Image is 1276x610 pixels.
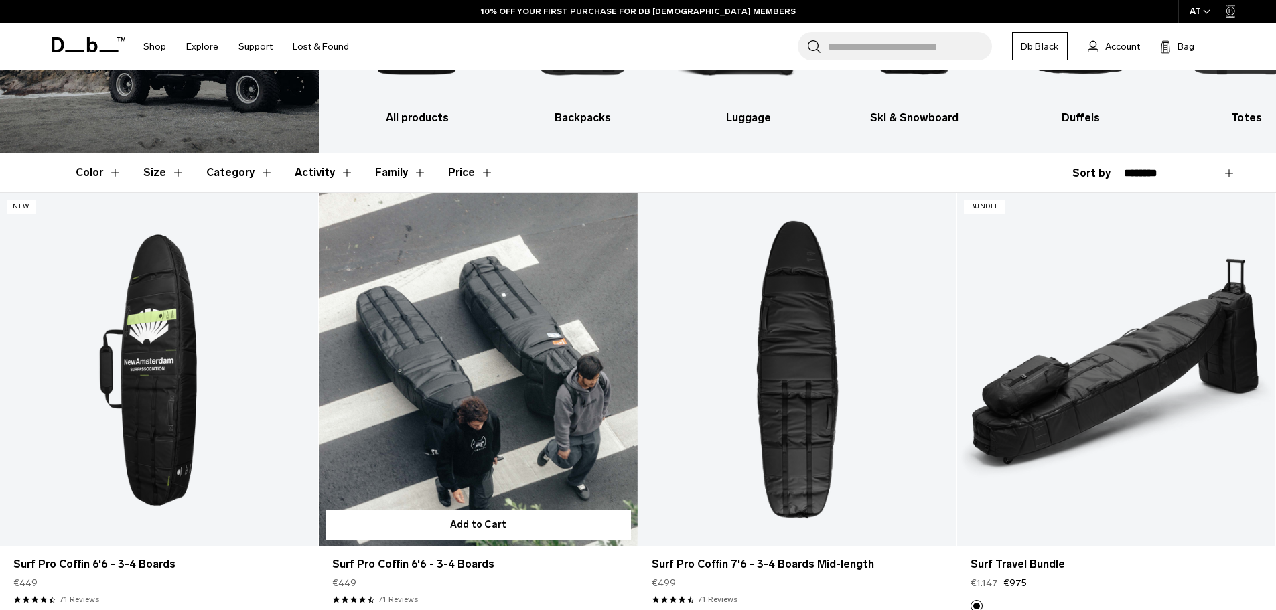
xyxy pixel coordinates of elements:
a: Surf Pro Coffin 6'6 - 3-4 Boards [332,556,624,573]
a: 10% OFF YOUR FIRST PURCHASE FOR DB [DEMOGRAPHIC_DATA] MEMBERS [481,5,796,17]
a: Db Black [1012,32,1068,60]
button: Toggle Filter [295,153,354,192]
h3: Ski & Snowboard [843,110,986,126]
a: Support [238,23,273,70]
button: Toggle Filter [206,153,273,192]
a: Surf Travel Bundle [957,193,1275,546]
p: Bundle [964,200,1005,214]
a: 71 reviews [60,593,99,605]
h3: All products [346,110,488,126]
a: 71 reviews [378,593,418,605]
a: Account [1088,38,1140,54]
a: Surf Pro Coffin 7'6 - 3-4 Boards Mid-length [638,193,956,546]
a: Surf Pro Coffin 7'6 - 3-4 Boards Mid-length [652,556,943,573]
a: Surf Pro Coffin 6'6 - 3-4 Boards [13,556,305,573]
span: €975 [1003,576,1027,590]
button: Toggle Price [448,153,494,192]
span: Bag [1178,40,1194,54]
span: €499 [652,576,676,590]
s: €1.147 [971,576,998,590]
h3: Luggage [678,110,821,126]
button: Add to Cart [326,510,630,540]
span: €449 [13,576,38,590]
a: Explore [186,23,218,70]
a: Lost & Found [293,23,349,70]
p: New [7,200,36,214]
a: Surf Travel Bundle [971,556,1262,573]
span: €449 [332,576,356,590]
span: Account [1105,40,1140,54]
h3: Backpacks [512,110,654,126]
h3: Duffels [1009,110,1152,126]
button: Toggle Filter [76,153,122,192]
button: Bag [1160,38,1194,54]
a: 71 reviews [698,593,737,605]
a: Shop [143,23,166,70]
nav: Main Navigation [133,23,359,70]
button: Toggle Filter [375,153,427,192]
button: Toggle Filter [143,153,185,192]
a: Surf Pro Coffin 6'6 - 3-4 Boards [319,193,637,546]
